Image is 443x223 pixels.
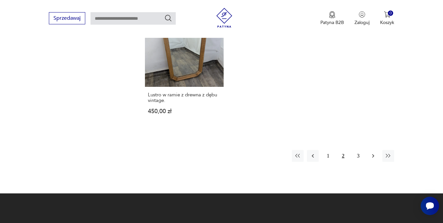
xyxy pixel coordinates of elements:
[49,16,85,21] a: Sprzedawaj
[322,150,334,162] button: 1
[380,19,394,26] p: Koszyk
[320,19,344,26] p: Patyna B2B
[148,92,221,103] h3: Lustro w ramie z drewna z dębu vintage.
[352,150,364,162] button: 3
[320,11,344,26] a: Ikona medaluPatyna B2B
[145,8,224,127] a: Lustro w ramie z drewna z dębu vintage.Lustro w ramie z drewna z dębu vintage.450,00 zł
[354,19,370,26] p: Zaloguj
[384,11,391,18] img: Ikona koszyka
[337,150,349,162] button: 2
[354,11,370,26] button: Zaloguj
[421,197,439,215] iframe: Smartsupp widget button
[49,12,85,24] button: Sprzedawaj
[359,11,365,18] img: Ikonka użytkownika
[380,11,394,26] button: 0Koszyk
[329,11,335,18] img: Ikona medalu
[214,8,234,28] img: Patyna - sklep z meblami i dekoracjami vintage
[148,109,221,114] p: 450,00 zł
[320,11,344,26] button: Patyna B2B
[388,11,393,16] div: 0
[164,14,172,22] button: Szukaj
